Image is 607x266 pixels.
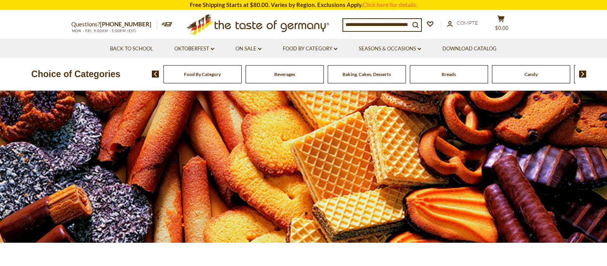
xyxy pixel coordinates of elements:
a: Click here for details. [363,1,418,8]
a: Breads [442,71,456,77]
a: On Sale [236,45,261,53]
img: previous arrow [152,71,159,78]
span: MON - FRI, 9:00AM - 5:00PM (EST) [71,29,137,33]
p: Questions? [71,19,157,29]
a: [PHONE_NUMBER] [100,21,151,28]
a: Candy [524,71,538,77]
a: Beverages [274,71,295,77]
a: Food By Category [184,71,221,77]
a: Baking, Cakes, Desserts [342,71,391,77]
a: Compte [447,19,478,28]
a: Back to School [110,45,153,53]
a: Download Catalog [442,45,497,53]
span: Compte [457,20,478,26]
a: Seasons & Occasions [359,45,421,53]
button: $0.00 [490,15,513,35]
a: Food By Category [283,45,337,53]
img: next arrow [579,71,586,78]
span: $0.00 [495,25,509,31]
a: Oktoberfest [174,45,214,53]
